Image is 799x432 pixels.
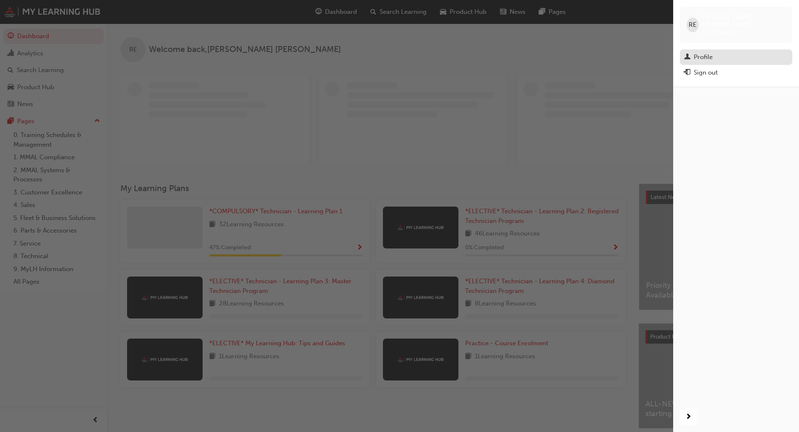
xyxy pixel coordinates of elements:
[694,68,718,78] div: Sign out
[680,49,792,65] a: Profile
[680,65,792,80] button: Sign out
[689,20,697,30] span: RE
[684,54,690,61] span: man-icon
[702,13,786,28] span: [PERSON_NAME] [PERSON_NAME]
[702,29,737,36] span: 0005848966
[684,69,690,77] span: exit-icon
[685,412,692,422] span: next-icon
[694,52,713,62] div: Profile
